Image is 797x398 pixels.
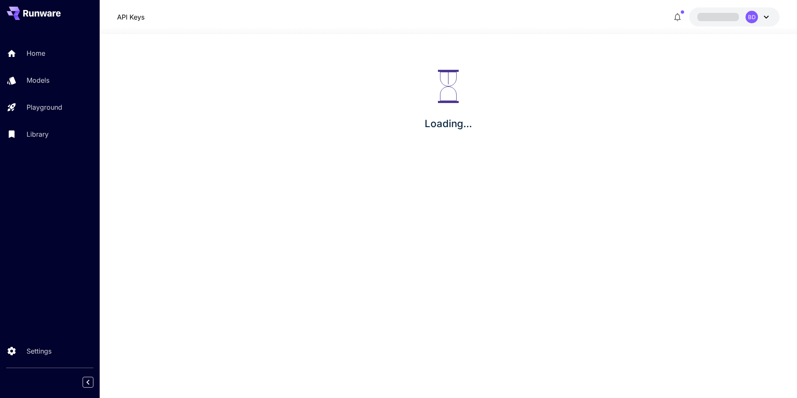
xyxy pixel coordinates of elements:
p: Loading... [425,116,472,131]
a: API Keys [117,12,144,22]
p: Playground [27,102,62,112]
button: BD [689,7,780,27]
div: BD [746,11,758,23]
p: Models [27,75,49,85]
div: Collapse sidebar [89,375,100,390]
p: Library [27,129,49,139]
p: Home [27,48,45,58]
button: Collapse sidebar [83,377,93,388]
p: Settings [27,346,51,356]
nav: breadcrumb [117,12,144,22]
